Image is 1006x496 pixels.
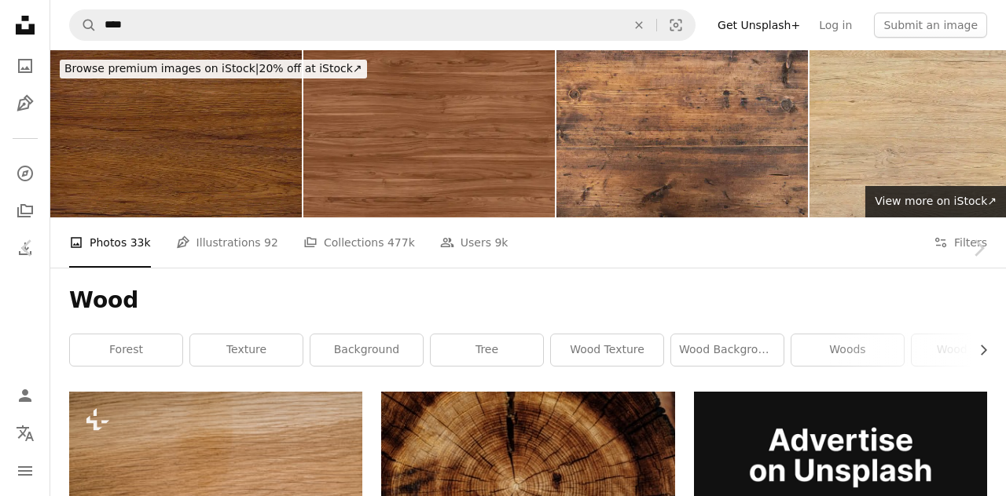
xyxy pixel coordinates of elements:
[9,455,41,487] button: Menu
[657,10,695,40] button: Visual search
[60,60,367,78] div: 20% off at iStock ↗
[951,173,1006,323] a: Next
[551,334,663,366] a: wood texture
[708,13,810,38] a: Get Unsplash+
[810,13,861,38] a: Log in
[176,217,278,268] a: Illustrations 92
[69,9,696,41] form: Find visuals sitewide
[440,217,509,268] a: Users 9k
[9,418,41,449] button: Language
[303,50,555,217] img: Texture of light glued walnut
[264,234,278,251] span: 92
[70,10,97,40] button: Search Unsplash
[381,482,674,496] a: photo of brown wood slab
[50,50,302,217] img: Fine brown wood texture
[69,286,987,315] h1: Wood
[865,186,1006,217] a: View more on iStock↗
[556,50,808,217] img: Wood texture background. Top view of vintage wooden table with cracks. Surface of old knotted woo...
[9,88,41,119] a: Illustrations
[190,334,303,366] a: texture
[9,50,41,82] a: Photos
[969,334,987,366] button: scroll list to the right
[387,234,415,251] span: 477k
[70,334,182,366] a: forest
[431,334,543,366] a: tree
[9,380,41,411] a: Log in / Sign up
[875,195,997,207] span: View more on iStock ↗
[791,334,904,366] a: woods
[671,334,784,366] a: wood background
[494,234,508,251] span: 9k
[64,62,259,75] span: Browse premium images on iStock |
[622,10,656,40] button: Clear
[303,217,415,268] a: Collections 477k
[50,50,376,88] a: Browse premium images on iStock|20% off at iStock↗
[934,217,987,268] button: Filters
[874,13,987,38] button: Submit an image
[310,334,423,366] a: background
[9,158,41,189] a: Explore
